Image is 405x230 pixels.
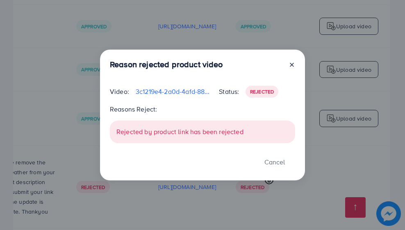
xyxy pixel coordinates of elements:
[250,88,274,95] span: Rejected
[110,104,295,114] p: Reasons Reject:
[254,153,295,171] button: Cancel
[110,121,295,143] div: Rejected by product link has been rejected
[110,87,129,96] p: Video:
[110,59,223,69] h3: Reason rejected product video
[136,87,212,96] p: 3c1219e4-2a0d-4afd-88b4-b210db7b6b99-1757593073534.mp4
[219,87,239,96] p: Status:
